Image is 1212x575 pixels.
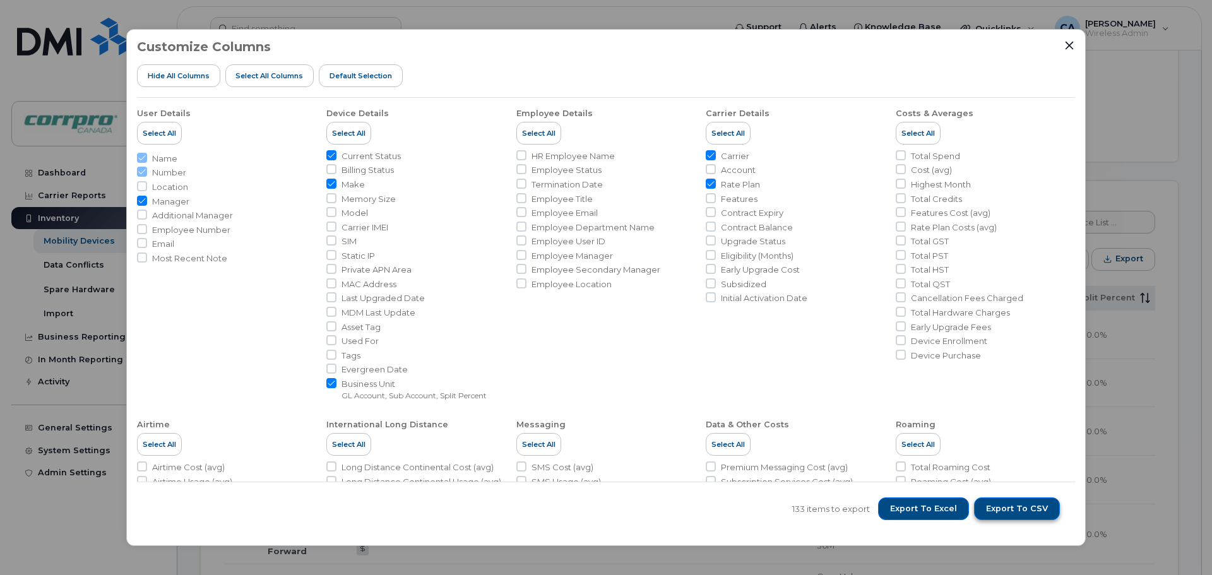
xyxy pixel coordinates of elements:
[890,503,957,514] span: Export to Excel
[711,439,745,449] span: Select All
[516,122,561,145] button: Select All
[721,278,766,290] span: Subsidized
[152,238,174,250] span: Email
[896,108,973,119] div: Costs & Averages
[152,167,186,179] span: Number
[1064,40,1075,51] button: Close
[152,461,225,473] span: Airtime Cost (avg)
[911,278,950,290] span: Total QST
[911,292,1023,304] span: Cancellation Fees Charged
[225,64,314,87] button: Select all Columns
[326,108,389,119] div: Device Details
[137,122,182,145] button: Select All
[152,252,227,264] span: Most Recent Note
[706,419,789,430] div: Data & Other Costs
[901,439,935,449] span: Select All
[342,207,368,219] span: Model
[326,122,371,145] button: Select All
[532,476,601,488] span: SMS Usage (avg)
[516,108,593,119] div: Employee Details
[137,433,182,456] button: Select All
[143,128,176,138] span: Select All
[721,476,853,488] span: Subscription Services Cost (avg)
[137,40,271,54] h3: Customize Columns
[532,164,602,176] span: Employee Status
[342,150,401,162] span: Current Status
[152,181,188,193] span: Location
[152,224,230,236] span: Employee Number
[911,207,990,219] span: Features Cost (avg)
[516,433,561,456] button: Select All
[143,439,176,449] span: Select All
[911,150,960,162] span: Total Spend
[326,433,371,456] button: Select All
[721,150,749,162] span: Carrier
[721,164,756,176] span: Account
[342,250,375,262] span: Static IP
[522,439,555,449] span: Select All
[342,476,501,488] span: Long Distance Continental Usage (avg)
[706,108,769,119] div: Carrier Details
[532,179,603,191] span: Termination Date
[532,222,655,234] span: Employee Department Name
[342,278,396,290] span: MAC Address
[342,292,425,304] span: Last Upgraded Date
[901,128,935,138] span: Select All
[137,108,191,119] div: User Details
[235,71,303,81] span: Select all Columns
[911,321,991,333] span: Early Upgrade Fees
[532,235,605,247] span: Employee User ID
[706,433,751,456] button: Select All
[911,307,1010,319] span: Total Hardware Charges
[721,207,783,219] span: Contract Expiry
[721,461,848,473] span: Premium Messaging Cost (avg)
[911,350,981,362] span: Device Purchase
[342,235,357,247] span: SIM
[896,122,941,145] button: Select All
[721,193,757,205] span: Features
[911,193,962,205] span: Total Credits
[721,292,807,304] span: Initial Activation Date
[896,433,941,456] button: Select All
[721,179,760,191] span: Rate Plan
[532,461,593,473] span: SMS Cost (avg)
[332,128,365,138] span: Select All
[974,497,1060,520] button: Export to CSV
[137,419,170,430] div: Airtime
[342,179,365,191] span: Make
[319,64,403,87] button: Default Selection
[532,278,612,290] span: Employee Location
[532,207,598,219] span: Employee Email
[911,264,949,276] span: Total HST
[152,153,177,165] span: Name
[532,264,660,276] span: Employee Secondary Manager
[721,264,800,276] span: Early Upgrade Cost
[342,391,487,400] small: GL Account, Sub Account, Split Percent
[721,235,785,247] span: Upgrade Status
[911,222,997,234] span: Rate Plan Costs (avg)
[152,196,189,208] span: Manager
[152,210,233,222] span: Additional Manager
[878,497,969,520] button: Export to Excel
[911,461,990,473] span: Total Roaming Cost
[721,250,793,262] span: Eligibility (Months)
[342,378,487,390] span: Business Unit
[342,335,379,347] span: Used For
[706,122,751,145] button: Select All
[911,235,949,247] span: Total GST
[911,179,971,191] span: Highest Month
[342,364,408,376] span: Evergreen Date
[342,350,360,362] span: Tags
[342,461,494,473] span: Long Distance Continental Cost (avg)
[986,503,1048,514] span: Export to CSV
[152,476,232,488] span: Airtime Usage (avg)
[532,150,615,162] span: HR Employee Name
[721,222,793,234] span: Contract Balance
[532,250,613,262] span: Employee Manager
[711,128,745,138] span: Select All
[911,250,948,262] span: Total PST
[326,419,448,430] div: International Long Distance
[332,439,365,449] span: Select All
[148,71,210,81] span: Hide All Columns
[342,164,394,176] span: Billing Status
